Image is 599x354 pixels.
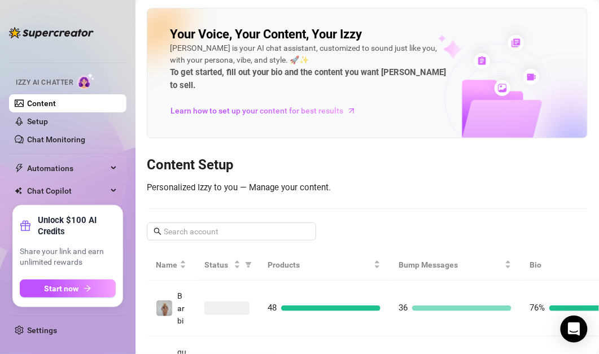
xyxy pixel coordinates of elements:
span: Name [156,259,177,271]
img: logo-BBDzfeDw.svg [9,27,94,38]
span: arrow-right [84,285,91,292]
strong: Unlock $100 AI Credits [38,215,116,237]
span: Products [268,259,371,271]
h2: Your Voice, Your Content, Your Izzy [170,27,362,42]
a: Learn how to set up your content for best results [170,102,365,120]
span: Izzy AI Chatter [16,77,73,88]
th: Bump Messages [390,250,521,281]
a: Chat Monitoring [27,135,85,144]
span: Chat Copilot [27,182,107,200]
span: 48 [268,303,277,313]
div: Open Intercom Messenger [561,316,588,343]
th: Name [147,250,195,281]
h3: Content Setup [147,156,588,174]
span: 76% [530,303,545,313]
img: Barbi [156,300,172,316]
span: Share your link and earn unlimited rewards [20,246,116,268]
a: Content [27,99,56,108]
span: Learn how to set up your content for best results [170,104,343,117]
a: Settings [27,326,57,335]
span: 36 [399,303,408,313]
span: search [154,228,161,235]
span: Start now [45,284,79,293]
div: [PERSON_NAME] is your AI chat assistant, customized to sound just like you, with your persona, vi... [170,42,446,93]
input: Search account [164,225,300,238]
span: Status [204,259,231,271]
img: ai-chatter-content-library-cLFOSyPT.png [412,23,587,138]
span: Automations [27,159,107,177]
span: arrow-right [346,105,357,116]
img: AI Chatter [77,73,95,89]
a: Setup [27,117,48,126]
span: filter [243,256,254,273]
img: Chat Copilot [15,187,22,195]
span: Barbi [177,291,185,325]
span: filter [245,261,252,268]
strong: To get started, fill out your bio and the content you want [PERSON_NAME] to sell. [170,67,446,91]
span: Bump Messages [399,259,502,271]
th: Products [259,250,390,281]
span: thunderbolt [15,164,24,173]
button: Start nowarrow-right [20,279,116,298]
span: gift [20,220,31,231]
th: Status [195,250,259,281]
span: Personalized Izzy to you — Manage your content. [147,182,331,193]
